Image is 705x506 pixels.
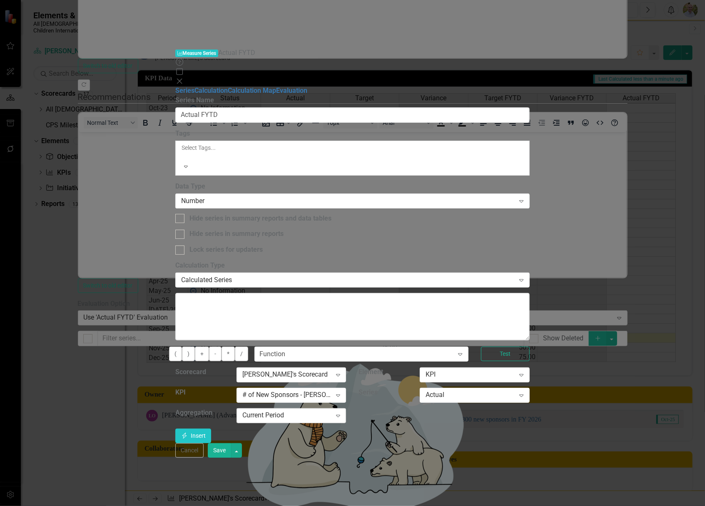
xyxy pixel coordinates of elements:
label: Element [359,367,384,377]
div: Hide series in summary reports [189,229,284,239]
button: Save [208,443,231,458]
div: Hide series in summary reports and data tables [189,214,331,223]
label: Scorecard [175,367,206,377]
label: KPI [175,388,186,397]
span: Actual FYTD [218,49,255,57]
label: Data Type [175,182,529,191]
a: Evaluation [276,87,307,94]
button: + [195,347,209,361]
div: Function [259,350,285,359]
a: Series [175,87,194,94]
label: Series [359,388,378,397]
div: Select Tags... [182,144,523,152]
a: Calculation [194,87,228,94]
button: Test [481,347,530,361]
div: Calculated Series [181,275,515,285]
a: Calculation Map [228,87,276,94]
div: Lock series for updaters [189,245,263,255]
label: Aggregation [175,408,212,418]
div: Actual [426,391,515,400]
label: Tags [175,129,529,139]
button: Cancel [175,443,204,458]
div: Current Period [242,411,331,421]
label: Calculation Type [175,261,529,270]
button: Insert [175,429,211,443]
button: / [235,347,248,361]
label: Series Name [175,96,529,105]
input: Series Name [175,107,529,123]
div: Number [181,196,515,206]
div: [PERSON_NAME]'s Scorecard [242,370,331,380]
span: Measure Series [175,50,218,57]
button: ) [182,347,195,361]
div: KPI [426,370,515,380]
div: # of New Sponsors - [PERSON_NAME] [242,391,331,400]
button: - [209,347,222,361]
button: ( [169,347,182,361]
